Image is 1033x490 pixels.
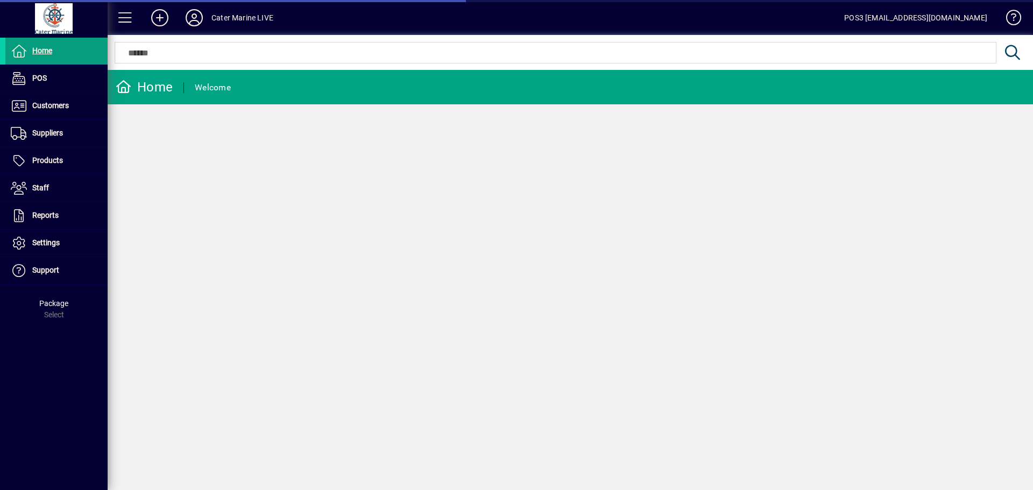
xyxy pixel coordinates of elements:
[998,2,1020,37] a: Knowledge Base
[116,79,173,96] div: Home
[32,238,60,247] span: Settings
[39,299,68,308] span: Package
[5,175,108,202] a: Staff
[844,9,987,26] div: POS3 [EMAIL_ADDRESS][DOMAIN_NAME]
[5,65,108,92] a: POS
[143,8,177,27] button: Add
[32,46,52,55] span: Home
[32,129,63,137] span: Suppliers
[195,79,231,96] div: Welcome
[5,230,108,257] a: Settings
[5,257,108,284] a: Support
[211,9,273,26] div: Cater Marine LIVE
[177,8,211,27] button: Profile
[32,211,59,219] span: Reports
[5,147,108,174] a: Products
[5,202,108,229] a: Reports
[5,120,108,147] a: Suppliers
[32,74,47,82] span: POS
[32,156,63,165] span: Products
[32,101,69,110] span: Customers
[32,183,49,192] span: Staff
[32,266,59,274] span: Support
[5,93,108,119] a: Customers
